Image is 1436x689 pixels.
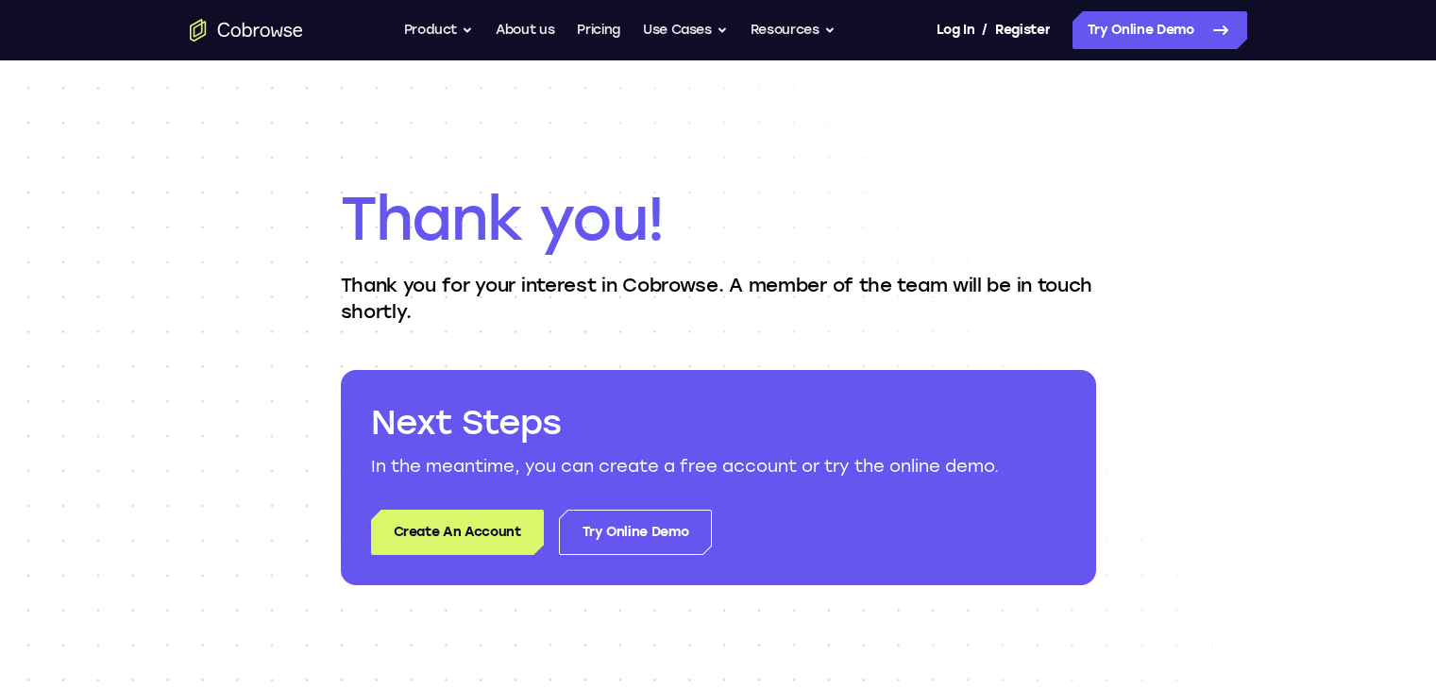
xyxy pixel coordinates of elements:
a: Try Online Demo [1073,11,1247,49]
a: Create An Account [371,510,544,555]
a: Log In [937,11,974,49]
span: / [982,19,988,42]
a: Go to the home page [190,19,303,42]
p: In the meantime, you can create a free account or try the online demo. [371,453,1066,479]
a: About us [496,11,554,49]
button: Resources [751,11,836,49]
p: Thank you for your interest in Cobrowse. A member of the team will be in touch shortly. [341,272,1096,325]
a: Register [995,11,1050,49]
h1: Thank you! [341,181,1096,257]
a: Try Online Demo [559,510,713,555]
button: Use Cases [643,11,728,49]
button: Product [404,11,474,49]
h2: Next Steps [371,400,1066,445]
a: Pricing [577,11,620,49]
